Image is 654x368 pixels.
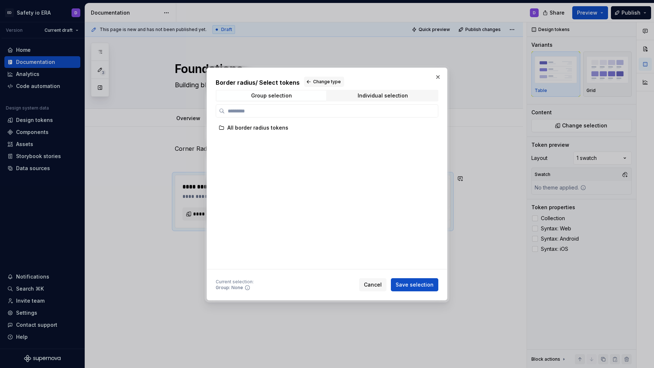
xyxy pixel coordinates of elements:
[313,79,341,85] span: Change type
[304,77,344,87] button: Change type
[358,93,408,99] div: Individual selection
[359,278,386,291] button: Cancel
[227,124,288,131] div: All border radius tokens
[396,281,434,288] span: Save selection
[364,281,382,288] span: Cancel
[216,285,243,291] div: Group: None
[391,278,438,291] button: Save selection
[251,93,292,99] div: Group selection
[216,77,438,87] h2: Border radius / Select tokens
[216,279,254,285] div: Current selection :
